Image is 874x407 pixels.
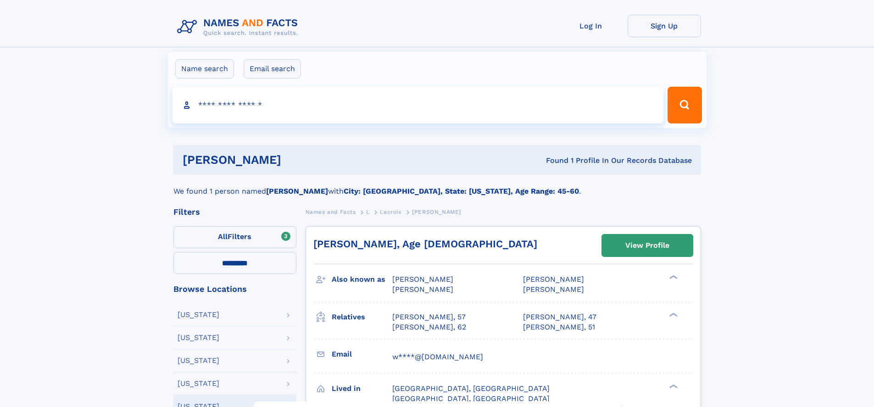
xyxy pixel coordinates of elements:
[392,285,453,294] span: [PERSON_NAME]
[173,175,701,197] div: We found 1 person named with .
[178,334,219,341] div: [US_STATE]
[392,275,453,284] span: [PERSON_NAME]
[332,272,392,287] h3: Also known as
[173,87,664,123] input: search input
[628,15,701,37] a: Sign Up
[366,209,370,215] span: L
[332,381,392,396] h3: Lived in
[218,232,228,241] span: All
[667,383,678,389] div: ❯
[667,274,678,280] div: ❯
[523,322,595,332] a: [PERSON_NAME], 51
[523,285,584,294] span: [PERSON_NAME]
[602,234,693,256] a: View Profile
[313,238,537,250] a: [PERSON_NAME], Age [DEMOGRAPHIC_DATA]
[625,235,669,256] div: View Profile
[306,206,356,217] a: Names and Facts
[392,322,466,332] a: [PERSON_NAME], 62
[554,15,628,37] a: Log In
[667,312,678,318] div: ❯
[173,226,296,248] label: Filters
[183,154,414,166] h1: [PERSON_NAME]
[173,208,296,216] div: Filters
[178,311,219,318] div: [US_STATE]
[366,206,370,217] a: L
[178,380,219,387] div: [US_STATE]
[332,346,392,362] h3: Email
[523,312,596,322] a: [PERSON_NAME], 47
[380,206,401,217] a: Lacroix
[344,187,579,195] b: City: [GEOGRAPHIC_DATA], State: [US_STATE], Age Range: 45-60
[413,156,692,166] div: Found 1 Profile In Our Records Database
[173,15,306,39] img: Logo Names and Facts
[392,312,466,322] a: [PERSON_NAME], 57
[523,275,584,284] span: [PERSON_NAME]
[392,384,550,393] span: [GEOGRAPHIC_DATA], [GEOGRAPHIC_DATA]
[392,394,550,403] span: [GEOGRAPHIC_DATA], [GEOGRAPHIC_DATA]
[668,87,701,123] button: Search Button
[332,309,392,325] h3: Relatives
[380,209,401,215] span: Lacroix
[266,187,328,195] b: [PERSON_NAME]
[244,59,301,78] label: Email search
[178,357,219,364] div: [US_STATE]
[173,285,296,293] div: Browse Locations
[412,209,461,215] span: [PERSON_NAME]
[175,59,234,78] label: Name search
